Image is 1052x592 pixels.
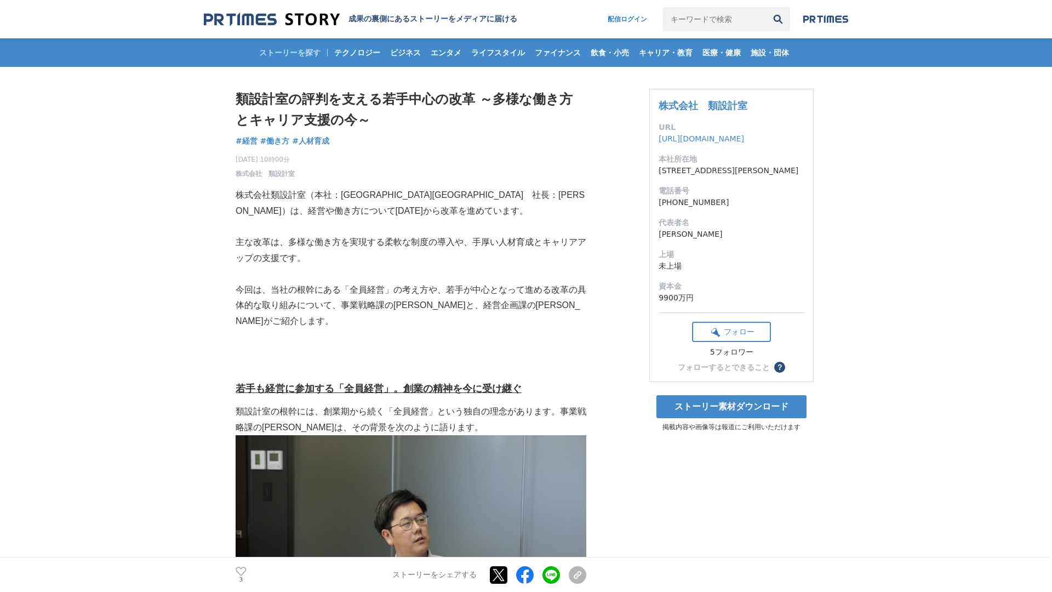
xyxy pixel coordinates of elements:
[662,7,766,31] input: キーワードで検索
[236,187,586,219] p: 株式会社類設計室（本社：[GEOGRAPHIC_DATA][GEOGRAPHIC_DATA] 社長：[PERSON_NAME]）は、経営や働き方について[DATE]から改革を進めています。
[292,136,329,146] span: #人材育成
[776,363,784,371] span: ？
[467,48,529,58] span: ライフスタイル
[659,153,804,165] dt: 本社所在地
[692,348,771,357] div: 5フォロワー
[586,38,633,67] a: 飲食・小売
[348,14,517,24] h2: 成果の裏側にあるストーリーをメディアに届ける
[649,423,814,432] p: 掲載内容や画像等は報道にご利用いただけます
[597,7,658,31] a: 配信ログイン
[692,322,771,342] button: フォロー
[330,48,385,58] span: テクノロジー
[236,155,295,164] span: [DATE] 10時00分
[236,383,522,394] u: 若手も経営に参加する「全員経営」。創業の精神を今に受け継ぐ
[236,282,586,329] p: 今回は、当社の根幹にある「全員経営」の考え方や、若手が中心となって進める改革の具体的な取り組みについて、事業戦略課の[PERSON_NAME]と、経営企画課の[PERSON_NAME]がご紹介します。
[530,48,585,58] span: ファイナンス
[774,362,785,373] button: ？
[659,134,744,143] a: [URL][DOMAIN_NAME]
[659,260,804,272] dd: 未上場
[746,48,793,58] span: 施設・団体
[659,165,804,177] dd: [STREET_ADDRESS][PERSON_NAME]
[659,185,804,197] dt: 電話番号
[426,38,466,67] a: エンタメ
[204,12,517,27] a: 成果の裏側にあるストーリーをメディアに届ける 成果の裏側にあるストーリーをメディアに届ける
[236,404,586,436] p: 類設計室の根幹には、創業期から続く「全員経営」という独自の理念があります。事業戦略課の[PERSON_NAME]は、その背景を次のように語ります。
[292,135,329,147] a: #人材育成
[659,197,804,208] dd: [PHONE_NUMBER]
[236,577,247,583] p: 3
[392,570,477,580] p: ストーリーをシェアする
[260,136,290,146] span: #働き方
[386,38,425,67] a: ビジネス
[659,217,804,229] dt: 代表者名
[659,249,804,260] dt: 上場
[236,136,258,146] span: #経営
[467,38,529,67] a: ライフスタイル
[386,48,425,58] span: ビジネス
[260,135,290,147] a: #働き方
[698,38,745,67] a: 医療・健康
[678,363,770,371] div: フォローするとできること
[659,292,804,304] dd: 9900万円
[766,7,790,31] button: 検索
[659,229,804,240] dd: [PERSON_NAME]
[236,169,295,179] a: 株式会社 類設計室
[659,281,804,292] dt: 資本金
[236,135,258,147] a: #経営
[236,89,586,131] h1: 類設計室の評判を支える若手中心の改革 ～多様な働き方とキャリア支援の今～
[586,48,633,58] span: 飲食・小売
[659,122,804,133] dt: URL
[634,48,697,58] span: キャリア・教育
[330,38,385,67] a: テクノロジー
[746,38,793,67] a: 施設・団体
[634,38,697,67] a: キャリア・教育
[659,100,747,111] a: 株式会社 類設計室
[698,48,745,58] span: 医療・健康
[236,235,586,266] p: 主な改革は、多様な働き方を実現する柔軟な制度の導入や、手厚い人材育成とキャリアアップの支援です。
[656,395,807,418] a: ストーリー素材ダウンロード
[803,15,848,24] img: prtimes
[204,12,340,27] img: 成果の裏側にあるストーリーをメディアに届ける
[426,48,466,58] span: エンタメ
[530,38,585,67] a: ファイナンス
